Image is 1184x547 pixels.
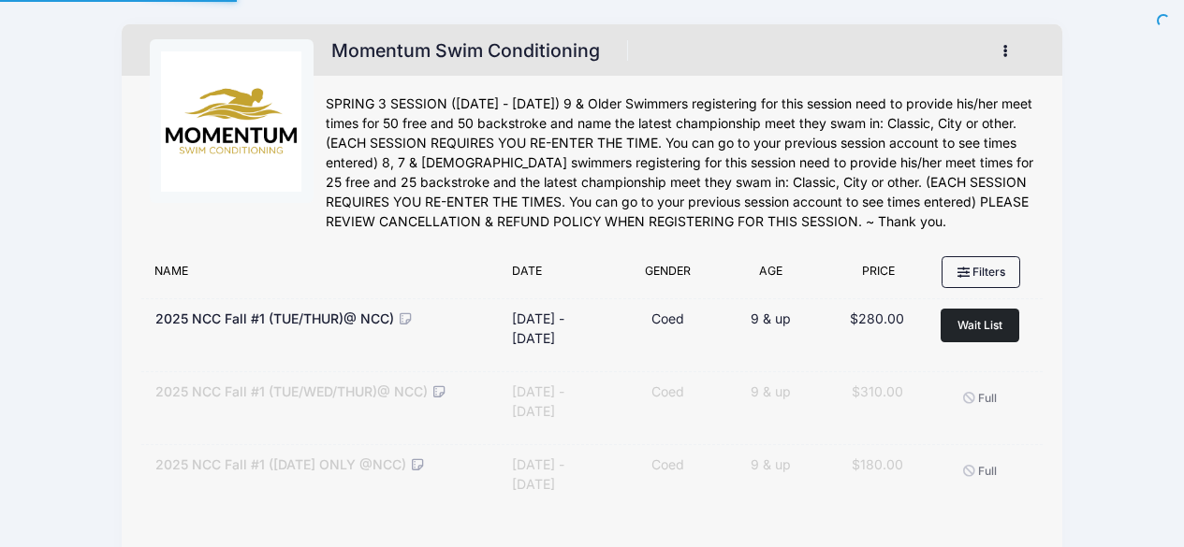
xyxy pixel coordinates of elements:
span: Coed [651,310,684,326]
span: $280.00 [850,310,904,326]
span: Coed [651,383,684,399]
span: $310.00 [852,383,903,399]
button: Full [941,454,1019,486]
img: logo [161,51,301,192]
h1: Momentum Swim Conditioning [326,35,607,67]
div: [DATE] - [DATE] [512,309,609,348]
div: Age [717,263,825,289]
button: Full [941,381,1019,413]
div: SPRING 3 SESSION ([DATE] - [DATE]) 9 & Older Swimmers registering for this session need to provid... [326,94,1035,232]
div: Price [825,263,932,289]
span: 2025 NCC Fall #1 (TUE/WED/THUR)@ NCC) [155,383,428,399]
span: 2025 NCC Fall #1 (TUE/THUR)@ NCC) [155,310,394,326]
div: Date [503,263,619,289]
button: Wait List [941,309,1019,341]
span: $180.00 [852,456,903,472]
div: [DATE] - [DATE] [512,381,609,421]
div: Name [145,263,503,289]
span: 9 & up [751,456,791,472]
div: [DATE] - [DATE] [512,454,609,494]
div: Gender [619,263,717,289]
span: Coed [651,456,684,472]
span: 9 & up [751,310,791,326]
span: Wait List [957,318,1002,332]
button: Filters [942,256,1020,288]
span: 2025 NCC Fall #1 ([DATE] ONLY @NCC) [155,456,406,472]
span: 9 & up [751,383,791,399]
